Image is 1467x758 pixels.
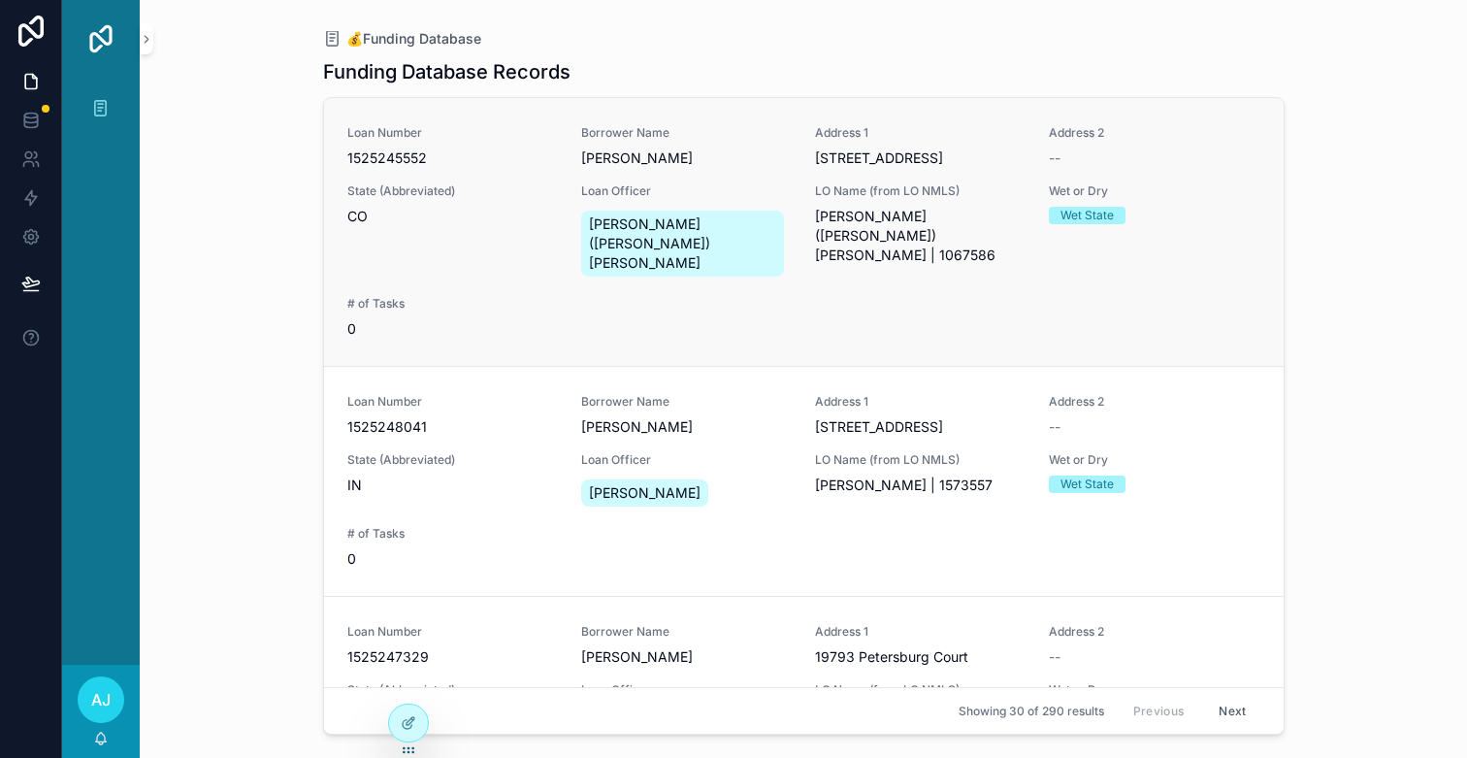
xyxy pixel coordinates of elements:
span: [PERSON_NAME] [589,483,701,503]
span: [STREET_ADDRESS] [815,148,1026,168]
span: LO Name (from LO NMLS) [815,682,1026,698]
span: Address 2 [1049,125,1259,141]
span: 1525248041 [347,417,558,437]
span: State (Abbreviated) [347,183,558,199]
span: Address 1 [815,624,1026,640]
button: Next [1205,696,1259,726]
span: Borrower Name [581,394,792,410]
span: LO Name (from LO NMLS) [815,183,1026,199]
span: [PERSON_NAME] | 1573557 [815,476,1026,495]
span: Wet or Dry [1049,452,1259,468]
span: Showing 30 of 290 results [959,704,1104,719]
img: App logo [85,23,116,54]
span: State (Abbreviated) [347,682,558,698]
span: Address 2 [1049,624,1259,640]
span: State (Abbreviated) [347,452,558,468]
span: 💰Funding Database [346,29,481,49]
a: 💰Funding Database [323,29,481,49]
div: Wet State [1060,476,1114,493]
span: CO [347,207,368,226]
span: Borrower Name [581,624,792,640]
span: Address 1 [815,394,1026,410]
span: Loan Officer [581,183,792,199]
span: Loan Number [347,624,558,640]
span: [STREET_ADDRESS] [815,417,1026,437]
span: IN [347,476,362,495]
a: Loan Number1525245552Borrower Name[PERSON_NAME]Address 1[STREET_ADDRESS]Address 2--State (Abbrevi... [324,98,1284,366]
span: -- [1049,148,1060,168]
span: AJ [91,688,111,711]
span: LO Name (from LO NMLS) [815,452,1026,468]
span: [PERSON_NAME] [581,417,792,437]
span: [PERSON_NAME] [581,647,792,667]
span: [PERSON_NAME] ([PERSON_NAME]) [PERSON_NAME] | 1067586 [815,207,1026,265]
span: Address 1 [815,125,1026,141]
span: # of Tasks [347,296,558,312]
span: 0 [347,549,558,569]
span: Loan Officer [581,682,792,698]
div: Wet State [1060,207,1114,224]
span: Borrower Name [581,125,792,141]
span: Loan Number [347,394,558,410]
span: [PERSON_NAME] [581,148,792,168]
span: Loan Officer [581,452,792,468]
span: [PERSON_NAME] ([PERSON_NAME]) [PERSON_NAME] [589,214,776,273]
span: Address 2 [1049,394,1259,410]
span: 1525247329 [347,647,558,667]
span: Loan Number [347,125,558,141]
a: Loan Number1525248041Borrower Name[PERSON_NAME]Address 1[STREET_ADDRESS]Address 2--State (Abbrevi... [324,366,1284,596]
span: 1525245552 [347,148,558,168]
div: scrollable content [62,78,140,151]
h1: Funding Database Records [323,58,570,85]
span: Wet or Dry [1049,682,1259,698]
span: -- [1049,647,1060,667]
span: Wet or Dry [1049,183,1259,199]
span: # of Tasks [347,526,558,542]
span: 0 [347,319,558,339]
span: -- [1049,417,1060,437]
span: 19793 Petersburg Court [815,647,1026,667]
